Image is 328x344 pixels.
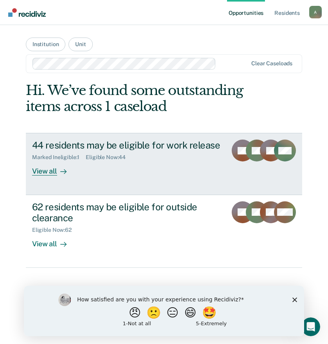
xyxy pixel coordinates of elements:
[309,6,322,18] button: Profile dropdown button
[8,8,46,17] img: Recidiviz
[32,233,76,249] div: View all
[24,286,304,336] iframe: Survey by Kim from Recidiviz
[32,154,86,161] div: Marked Ineligible : 1
[32,227,78,233] div: Eligible Now : 62
[309,6,322,18] div: A
[32,201,221,224] div: 62 residents may be eligible for outside clearance
[251,60,292,67] div: Clear caseloads
[32,161,76,176] div: View all
[301,317,320,336] iframe: Intercom live chat
[32,140,221,151] div: 44 residents may be eligible for work release
[68,38,92,51] button: Unit
[26,82,247,115] div: Hi. We’ve found some outstanding items across 1 caseload
[26,38,65,51] button: Institution
[26,195,302,268] a: 62 residents may be eligible for outside clearanceEligible Now:62View all
[86,154,132,161] div: Eligible Now : 44
[26,133,302,195] a: 44 residents may be eligible for work releaseMarked Ineligible:1Eligible Now:44View all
